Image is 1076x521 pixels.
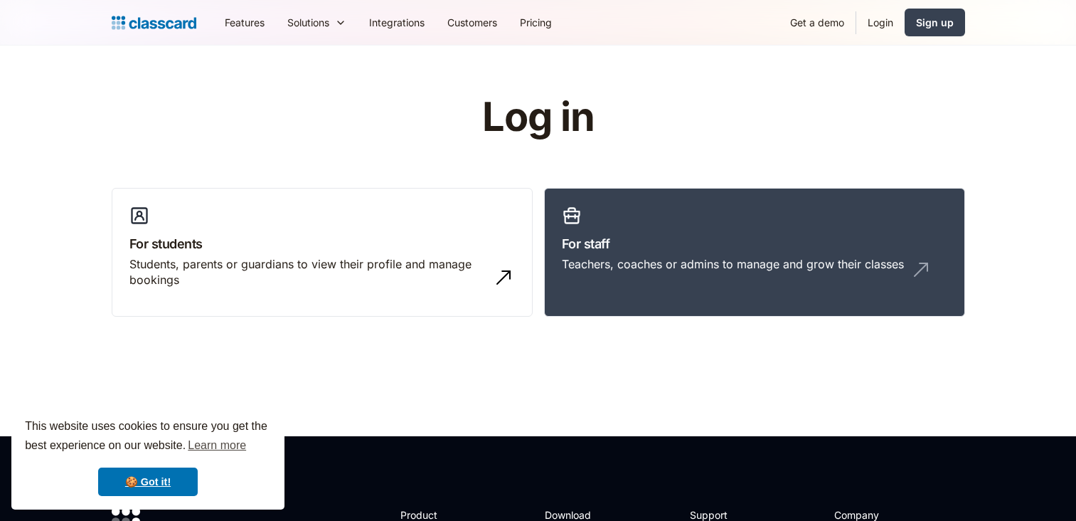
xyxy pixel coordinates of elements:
a: dismiss cookie message [98,468,198,496]
a: Pricing [508,6,563,38]
div: cookieconsent [11,404,284,510]
a: For studentsStudents, parents or guardians to view their profile and manage bookings [112,188,533,317]
h1: Log in [312,95,764,140]
h3: For staff [562,234,947,253]
a: Get a demo [779,6,856,38]
a: Sign up [905,9,965,36]
div: Teachers, coaches or admins to manage and grow their classes [562,256,904,272]
div: Sign up [916,15,954,30]
a: Customers [436,6,508,38]
div: Solutions [276,6,358,38]
a: home [112,13,196,33]
div: Solutions [287,15,329,30]
span: This website uses cookies to ensure you get the best experience on our website. [25,418,271,456]
div: Students, parents or guardians to view their profile and manage bookings [129,256,486,288]
a: Features [213,6,276,38]
a: Integrations [358,6,436,38]
a: learn more about cookies [186,435,248,456]
a: For staffTeachers, coaches or admins to manage and grow their classes [544,188,965,317]
a: Login [856,6,905,38]
h3: For students [129,234,515,253]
